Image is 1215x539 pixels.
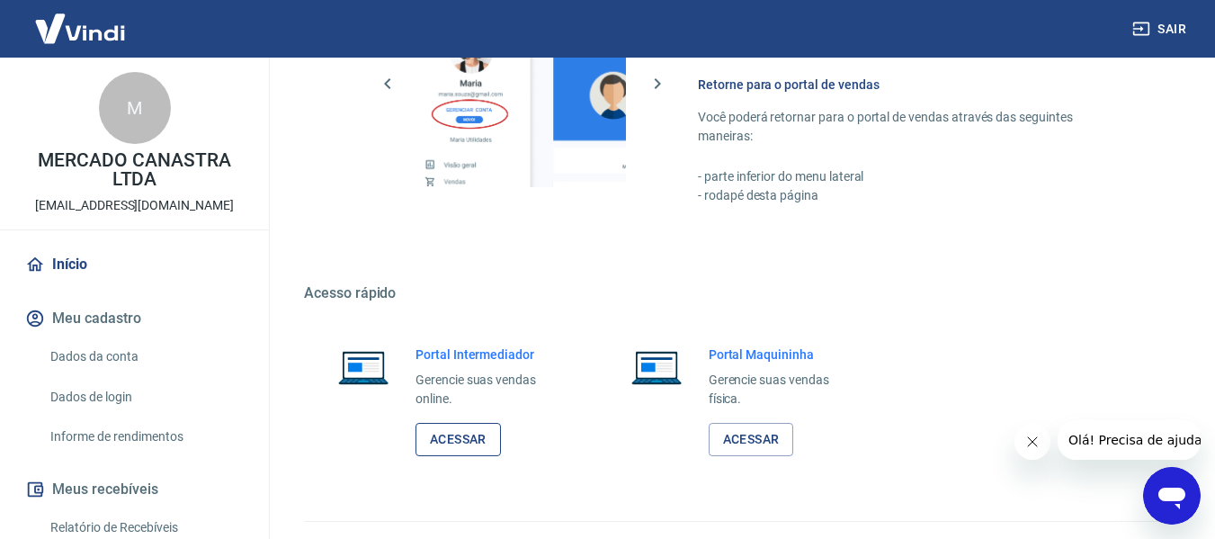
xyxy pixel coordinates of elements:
a: Dados de login [43,379,247,416]
a: Dados da conta [43,338,247,375]
span: Olá! Precisa de ajuda? [11,13,151,27]
h5: Acesso rápido [304,284,1172,302]
h6: Portal Maquininha [709,346,858,364]
iframe: Botão para abrir a janela de mensagens [1143,467,1201,525]
p: MERCADO CANASTRA LTDA [14,151,255,189]
h6: Portal Intermediador [415,346,565,364]
p: Gerencie suas vendas física. [709,371,858,409]
p: - parte inferior do menu lateral [698,167,1129,186]
div: M [99,72,171,144]
p: Gerencie suas vendas online. [415,371,565,409]
img: Imagem de um notebook aberto [619,346,694,389]
button: Sair [1129,13,1193,46]
button: Meu cadastro [22,299,247,338]
p: Você poderá retornar para o portal de vendas através das seguintes maneiras: [698,108,1129,146]
a: Início [22,245,247,284]
iframe: Mensagem da empresa [1058,420,1201,460]
a: Informe de rendimentos [43,418,247,455]
img: Vindi [22,1,138,56]
a: Acessar [415,423,501,456]
h6: Retorne para o portal de vendas [698,76,1129,94]
p: - rodapé desta página [698,186,1129,205]
a: Acessar [709,423,794,456]
iframe: Fechar mensagem [1014,424,1050,460]
button: Meus recebíveis [22,470,247,509]
p: [EMAIL_ADDRESS][DOMAIN_NAME] [35,196,234,215]
img: Imagem de um notebook aberto [326,346,401,389]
